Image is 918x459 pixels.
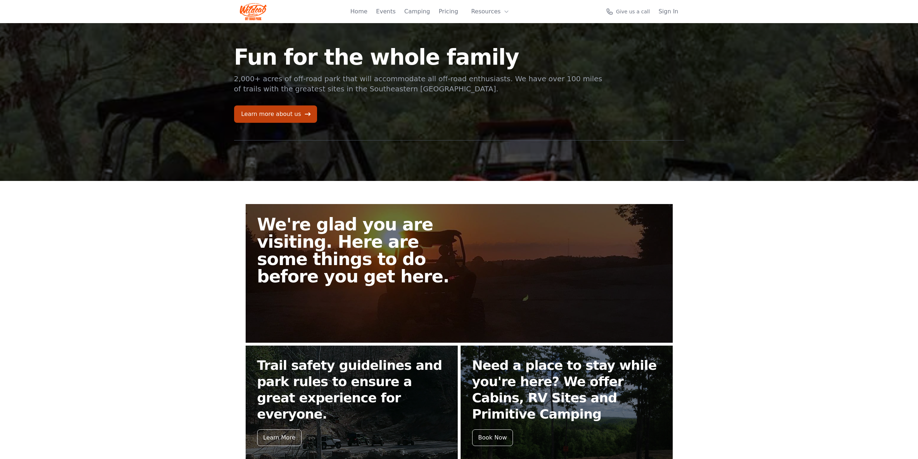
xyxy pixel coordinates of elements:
p: 2,000+ acres of off-road park that will accommodate all off-road enthusiasts. We have over 100 mi... [234,74,603,94]
button: Resources [467,4,514,19]
div: Learn More [257,429,302,446]
a: Home [350,7,367,16]
h2: We're glad you are visiting. Here are some things to do before you get here. [257,216,465,285]
h1: Fun for the whole family [234,46,603,68]
a: Sign In [659,7,678,16]
a: We're glad you are visiting. Here are some things to do before you get here. [246,204,673,343]
a: Camping [404,7,430,16]
a: Learn more about us [234,105,317,123]
img: Wildcat Logo [240,3,267,20]
h2: Need a place to stay while you're here? We offer Cabins, RV Sites and Primitive Camping [472,357,661,422]
span: Give us a call [616,8,650,15]
a: Pricing [439,7,458,16]
div: Book Now [472,429,513,446]
h2: Trail safety guidelines and park rules to ensure a great experience for everyone. [257,357,446,422]
a: Events [376,7,396,16]
a: Give us a call [606,8,650,15]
